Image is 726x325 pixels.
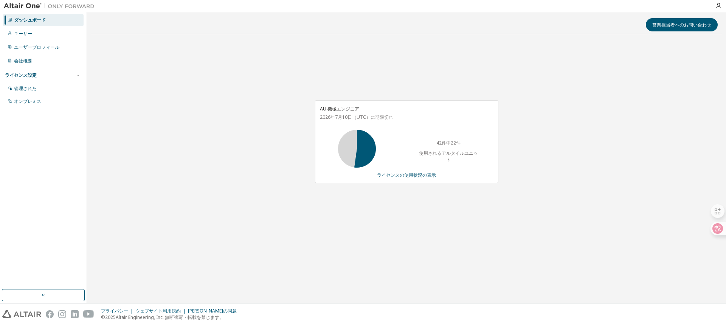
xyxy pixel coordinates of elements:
[58,310,66,318] img: instagram.svg
[105,314,116,320] font: 2025
[14,17,46,23] font: ダッシュボード
[46,310,54,318] img: facebook.svg
[135,308,181,314] font: ウェブサイト利用規約
[646,18,718,31] button: 営業担当者へのお問い合わせ
[116,314,224,320] font: Altair Engineering, Inc. 無断複写・転載を禁じます。
[14,85,37,92] font: 管理された
[371,114,393,120] font: に期限切れ
[320,114,352,120] font: 2026年7月10日
[352,114,371,120] font: （UTC）
[101,308,128,314] font: プライバシー
[188,308,237,314] font: [PERSON_NAME]の同意
[4,2,98,10] img: アルタイルワン
[436,140,461,146] font: 42件中22件
[419,150,478,163] font: 使用されるアルタイルユニット
[101,314,105,320] font: ©
[377,172,436,178] font: ライセンスの使用状況の表示
[14,98,41,104] font: オンプレミス
[14,58,32,64] font: 会社概要
[652,22,711,28] font: 営業担当者へのお問い合わせ
[2,310,41,318] img: altair_logo.svg
[14,30,32,37] font: ユーザー
[71,310,79,318] img: linkedin.svg
[320,106,359,112] font: AU 機械エンジニア
[5,72,37,78] font: ライセンス設定
[83,310,94,318] img: youtube.svg
[14,44,59,50] font: ユーザープロフィール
